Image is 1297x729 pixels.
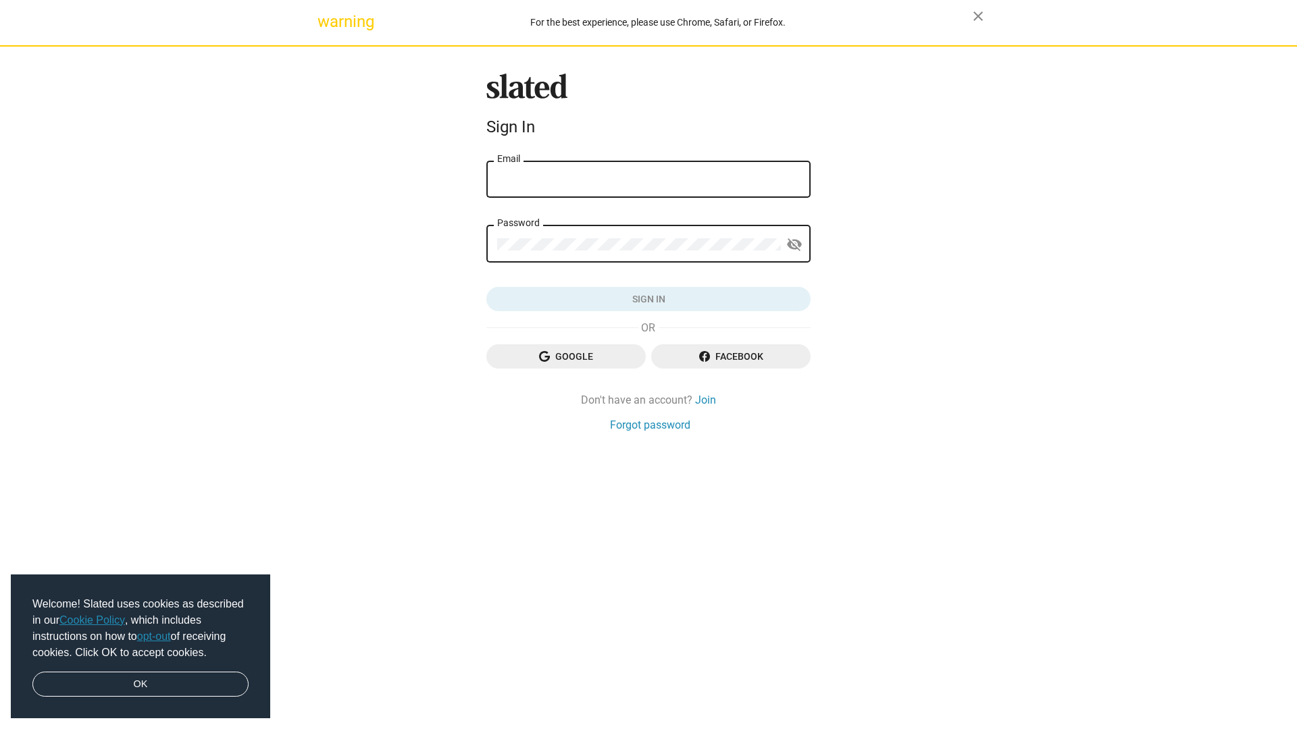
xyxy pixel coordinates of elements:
mat-icon: warning [317,13,334,30]
span: Welcome! Slated uses cookies as described in our , which includes instructions on how to of recei... [32,596,249,661]
a: Forgot password [610,418,690,432]
mat-icon: visibility_off [786,234,803,255]
button: Facebook [651,344,811,369]
span: Google [497,344,635,369]
button: Show password [781,232,808,259]
div: Don't have an account? [486,393,811,407]
mat-icon: close [970,8,986,24]
a: opt-out [137,630,171,642]
sl-branding: Sign In [486,74,811,142]
a: dismiss cookie message [32,672,249,697]
a: Cookie Policy [59,614,125,626]
button: Google [486,344,646,369]
div: Sign In [486,117,811,136]
div: For the best experience, please use Chrome, Safari, or Firefox. [343,13,973,32]
span: Facebook [662,344,800,369]
a: Join [695,393,716,407]
div: cookieconsent [11,574,270,719]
